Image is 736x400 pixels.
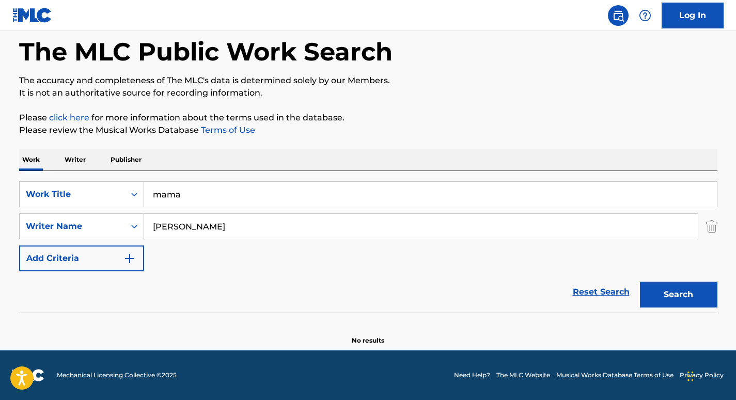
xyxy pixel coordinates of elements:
p: Writer [61,149,89,171]
form: Search Form [19,181,717,313]
p: It is not an authoritative source for recording information. [19,87,717,99]
div: Work Title [26,188,119,201]
p: Please for more information about the terms used in the database. [19,112,717,124]
span: Mechanical Licensing Collective © 2025 [57,371,177,380]
div: Help [635,5,655,26]
a: The MLC Website [496,371,550,380]
a: Reset Search [568,281,635,303]
img: help [639,9,651,22]
button: Search [640,282,717,307]
button: Add Criteria [19,245,144,271]
a: Public Search [608,5,629,26]
p: No results [352,324,384,345]
img: 9d2ae6d4665cec9f34b9.svg [123,252,136,265]
img: MLC Logo [12,8,52,23]
img: search [612,9,624,22]
h1: The MLC Public Work Search [19,36,393,67]
p: Publisher [107,149,145,171]
p: The accuracy and completeness of The MLC's data is determined solely by our Members. [19,74,717,87]
a: Log In [662,3,724,28]
iframe: Chat Widget [684,350,736,400]
a: Privacy Policy [680,371,724,380]
img: logo [12,369,44,381]
img: Delete Criterion [706,213,717,239]
a: Terms of Use [199,125,255,135]
div: Drag [687,361,694,392]
a: Musical Works Database Terms of Use [556,371,674,380]
p: Please review the Musical Works Database [19,124,717,136]
a: click here [49,113,89,122]
a: Need Help? [454,371,490,380]
p: Work [19,149,43,171]
div: Writer Name [26,220,119,233]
